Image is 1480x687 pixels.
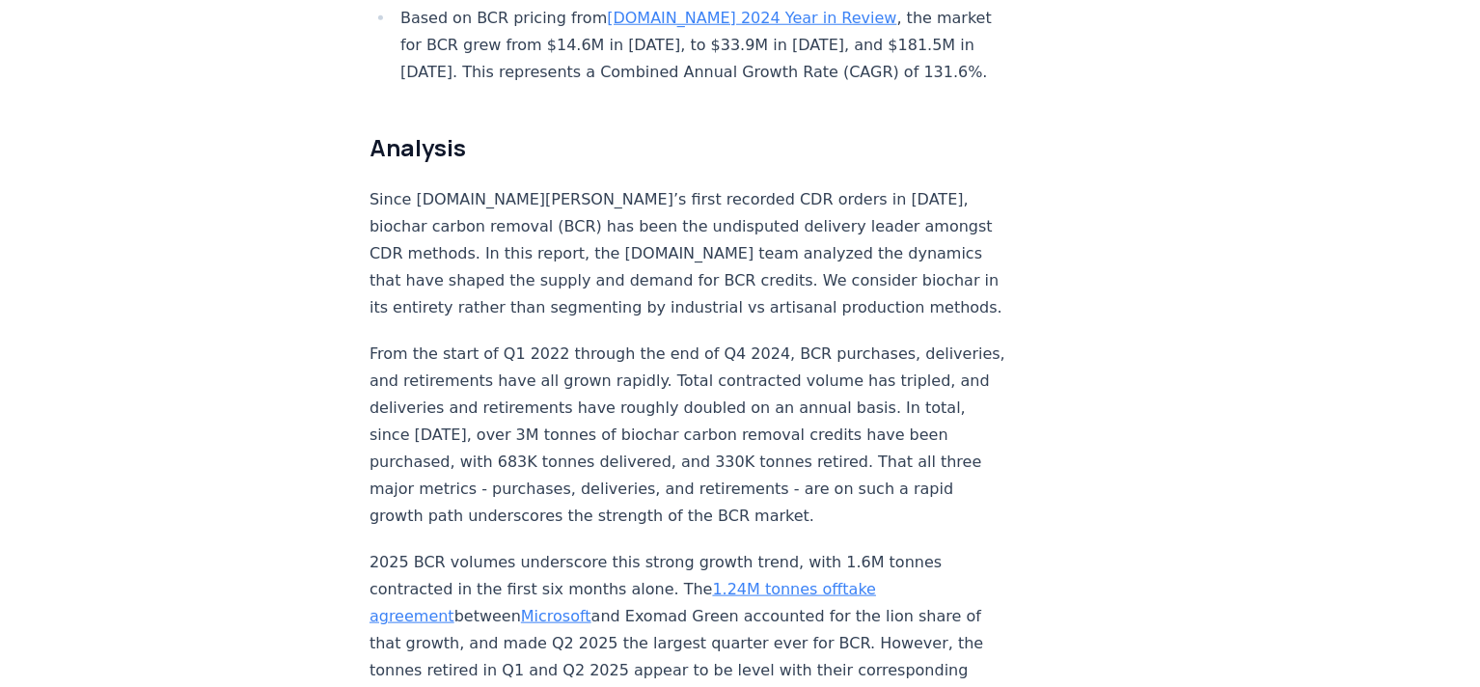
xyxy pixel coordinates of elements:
p: From the start of Q1 2022 through the end of Q4 2024, BCR purchases, deliveries, and retirements ... [370,341,1008,530]
a: [DOMAIN_NAME] 2024 Year in Review [607,9,896,27]
li: Based on BCR pricing from , the market for BCR grew from $14.6M in [DATE], to $33.9M in [DATE], a... [395,5,1008,86]
a: Microsoft [521,607,591,625]
h2: Analysis [370,132,1008,163]
p: Since [DOMAIN_NAME][PERSON_NAME]’s first recorded CDR orders in [DATE], biochar carbon removal (B... [370,186,1008,321]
